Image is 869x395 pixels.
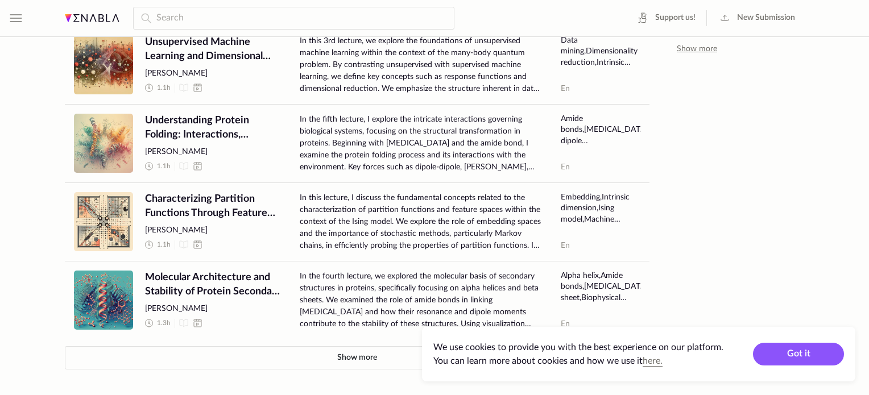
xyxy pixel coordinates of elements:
[561,126,674,156] li: Dipole-dipole interactions
[584,47,586,55] span: ,
[133,7,454,30] input: Search
[145,303,282,315] span: [PERSON_NAME]
[561,193,602,201] li: Embedding
[65,104,649,182] a: Understanding Protein Folding: Interactions, Dynamics, and ThermodynamicsUnderstanding Protein Fo...
[584,282,649,290] li: [MEDICAL_DATA]
[561,204,614,223] li: Ising model
[580,294,581,302] span: ,
[582,126,584,134] span: ,
[145,114,282,142] span: Understanding Protein Folding: Interactions, Dynamics, and Thermodynamics
[157,318,171,328] span: 1.3 h
[433,343,723,365] span: We use cookies to provide you with the best experience on our platform. You can learn more about ...
[655,13,696,24] span: Support us!
[65,14,119,22] img: Enabla
[65,261,649,339] a: Molecular Architecture and Stability of Protein Secondary Structures: Alpha Helices to Beta Sheet...
[643,356,663,365] a: here.
[713,9,800,27] a: New Submission
[677,35,717,54] a: Show more
[582,215,584,223] span: ,
[65,26,649,104] a: Unsupervised Machine Learning and Dimensional Reduction in Many-Body Quantum SystemsUnsupervised ...
[631,9,700,27] a: Support us!
[561,282,665,302] li: Beta sheet
[561,47,638,66] li: Dimensionality reduction
[65,182,649,261] a: Characterizing Partition Functions Through Feature Space Representations in the Ising ModelCharac...
[300,271,543,330] span: In the fourth lecture, we explored the molecular basis of secondary structures in proteins, speci...
[753,343,844,365] button: Got it
[597,204,598,212] span: ,
[65,346,649,370] button: Show more
[561,320,570,328] abbr: English
[157,240,171,250] span: 1.1 h
[600,193,602,201] span: ,
[595,59,597,66] span: ,
[561,115,584,134] li: Amide bonds
[561,163,570,171] abbr: English
[561,215,620,235] li: Machine Learning
[145,225,282,236] span: [PERSON_NAME]
[300,114,543,173] span: In the fifth lecture, I explore the intricate interactions governing biological systems, focusing...
[300,35,543,95] span: In this 3rd lecture, we explore the foundations of unsupervised machine learning within the conte...
[157,161,171,171] span: 1.1 h
[145,147,282,158] span: [PERSON_NAME]
[561,294,627,313] li: Biophysical chemistry
[561,272,601,280] li: Alpha helix
[145,68,282,80] span: [PERSON_NAME]
[157,83,171,93] span: 1.1 h
[145,192,282,221] span: Characterizing Partition Functions Through Feature Space Representations in the Ising Model
[145,271,282,299] span: Molecular Architecture and Stability of Protein Secondary Structures: Alpha Helices to Beta Sheets
[300,192,543,252] span: In this lecture, I discuss the fundamental concepts related to the characterization of partition ...
[561,242,570,250] abbr: English
[599,272,601,280] span: ,
[561,85,570,93] abbr: English
[145,35,282,64] span: Unsupervised Machine Learning and Dimensional Reduction in Many-Body Quantum Systems
[584,126,649,134] li: [MEDICAL_DATA]
[582,282,584,290] span: ,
